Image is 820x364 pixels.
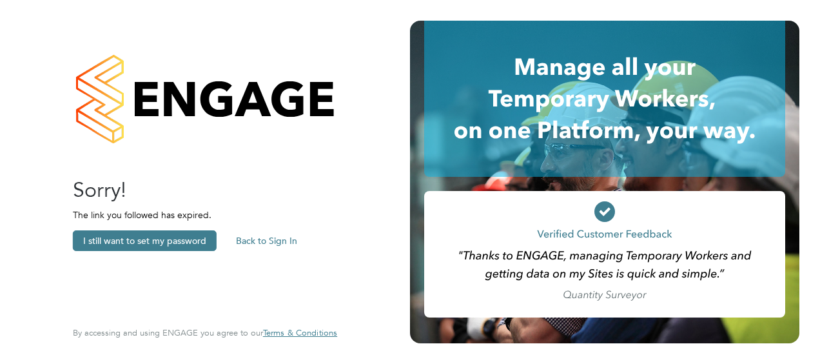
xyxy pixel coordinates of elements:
[73,327,337,338] span: By accessing and using ENGAGE you agree to our
[73,230,217,251] button: I still want to set my password
[263,328,337,338] a: Terms & Conditions
[73,177,324,204] h2: Sorry!
[226,230,307,251] button: Back to Sign In
[73,209,324,221] p: The link you followed has expired.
